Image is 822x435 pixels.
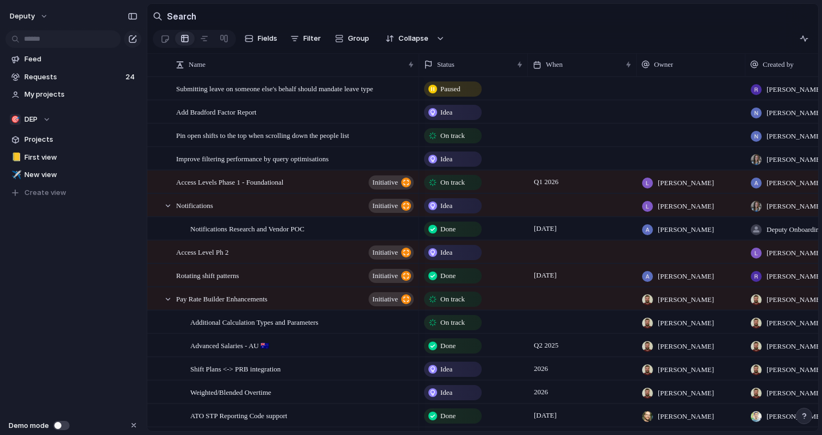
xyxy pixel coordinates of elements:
a: My projects [5,86,141,103]
span: Pay Rate Builder Enhancements [176,292,267,305]
span: Create view [24,187,66,198]
button: initiative [369,199,414,213]
button: Create view [5,185,141,201]
span: initiative [372,198,398,213]
span: [PERSON_NAME] [658,318,714,329]
span: Status [437,59,454,70]
button: initiative [369,269,414,283]
h2: Search [167,10,196,23]
span: Notifications [176,199,213,211]
button: 📒 [10,152,21,163]
span: Access Level Ph 2 [176,245,228,258]
span: Idea [440,364,452,375]
span: DEP [24,114,38,125]
span: [PERSON_NAME] [658,271,714,282]
a: Feed [5,51,141,67]
span: Idea [440,200,452,211]
span: Shift Plans <-> PRB integration [190,362,281,375]
span: Paused [440,84,460,94]
span: Advanced Salaries - AU 🇦🇺 [190,339,269,351]
span: [PERSON_NAME] [658,178,714,188]
span: Fields [258,33,277,44]
span: initiative [372,175,398,190]
span: First view [24,152,138,163]
span: On track [440,130,465,141]
span: On track [440,317,465,328]
span: initiative [372,245,398,260]
span: Done [440,270,456,281]
span: [DATE] [531,409,559,422]
span: Done [440,341,456,351]
span: Done [440,224,456,235]
span: Add Bradford Factor Report [176,105,257,118]
span: Owner [654,59,673,70]
span: [PERSON_NAME] [658,294,714,305]
span: Idea [440,387,452,398]
span: Name [189,59,205,70]
span: Access Levels Phase 1 - Foundational [176,175,283,188]
span: Q2 2025 [531,339,561,352]
span: 24 [126,72,137,83]
span: initiative [372,292,398,307]
button: Group [329,30,375,47]
button: Collapse [379,30,434,47]
button: Fields [240,30,282,47]
span: My projects [24,89,138,100]
span: 2026 [531,386,551,399]
span: [PERSON_NAME] [658,364,714,375]
div: 🎯 [10,114,21,125]
span: Pin open shifts to the top when scrolling down the people list [176,129,349,141]
span: Group [348,33,369,44]
span: Filter [303,33,321,44]
span: Requests [24,72,122,83]
span: [DATE] [531,269,559,282]
span: ATO STP Reporting Code support [190,409,287,421]
span: Created by [763,59,794,70]
span: Improve filtering performance by query optimisations [176,152,329,165]
span: Idea [440,107,452,118]
div: 📒 [11,151,19,163]
span: On track [440,177,465,188]
button: initiative [369,292,414,306]
span: Idea [440,247,452,258]
span: [PERSON_NAME] [658,411,714,422]
span: 2026 [531,362,551,375]
span: [PERSON_NAME] [658,341,714,352]
span: Rotating shift patterns [176,269,239,281]
button: initiative [369,175,414,190]
a: ✈️New view [5,167,141,183]
span: [PERSON_NAME] [658,201,714,212]
span: Projects [24,134,138,145]
span: When [546,59,563,70]
span: Demo mode [9,420,49,431]
div: ✈️ [11,169,19,181]
span: Idea [440,154,452,165]
span: Collapse [398,33,428,44]
button: Filter [286,30,325,47]
span: Q1 2026 [531,175,561,188]
span: initiative [372,268,398,283]
span: On track [440,294,465,305]
button: deputy [5,8,54,25]
a: Requests24 [5,69,141,85]
span: [PERSON_NAME] [658,224,714,235]
span: Submitting leave on someone else's behalf should mandate leave type [176,82,373,94]
span: Done [440,411,456,421]
span: deputy [10,11,35,22]
button: ✈️ [10,169,21,180]
span: New view [24,169,138,180]
button: initiative [369,245,414,260]
a: 📒First view [5,149,141,166]
span: Feed [24,54,138,65]
span: [DATE] [531,222,559,235]
span: Weighted/Blended Overtime [190,386,271,398]
button: 🎯DEP [5,111,141,128]
span: Additional Calculation Types and Parameters [190,316,319,328]
a: Projects [5,131,141,148]
span: [PERSON_NAME] [658,388,714,399]
span: Notifications Research and Vendor POC [190,222,304,235]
